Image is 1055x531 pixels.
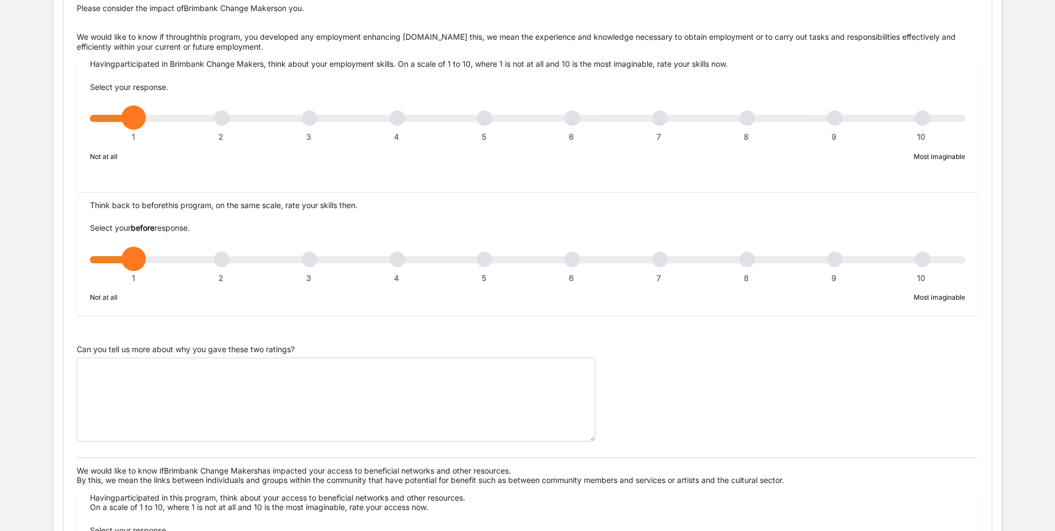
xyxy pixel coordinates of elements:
[569,273,574,283] span: 6
[90,223,190,233] label: Select your response.
[914,293,965,302] label: Most imaginable
[77,466,978,485] div: We would like to know if has impacted your access to beneficial networks and other resources. By ...
[90,82,168,92] label: Select your response.
[194,32,240,41] span: this program
[482,132,486,142] span: 5
[394,132,399,142] span: 4
[90,59,965,69] div: Having , think about your employment skills. On a scale of 1 to 10, where 1 is not at all and 10 ...
[184,3,278,13] span: Brimbank Change Makers
[219,132,223,142] span: 2
[132,273,135,283] span: 1
[90,293,118,302] label: Not at all
[832,273,836,283] span: 9
[917,132,925,142] span: 10
[77,344,295,354] label: Can you tell us more about why you gave these two ratings?
[482,273,486,283] span: 5
[90,200,965,210] div: Think back to before , on the same scale, rate your skills then.
[77,32,978,51] div: We would like to know if through , you developed any employment enhancing [DOMAIN_NAME] this, we ...
[90,493,965,512] div: Having , think about your access to beneficial networks and other resources. On a scale of 1 to 1...
[131,223,154,232] strong: before
[166,200,211,210] span: this program
[914,152,965,162] label: Most imaginable
[115,493,216,502] span: participated in this program
[306,273,311,283] span: 3
[569,132,574,142] span: 6
[90,152,118,162] label: Not at all
[832,132,836,142] span: 9
[115,59,264,68] span: participated in Brimbank Change Makers
[917,273,925,283] span: 10
[132,132,135,142] span: 1
[657,132,661,142] span: 7
[744,132,749,142] span: 8
[394,273,399,283] span: 4
[657,273,661,283] span: 7
[744,273,749,283] span: 8
[219,273,223,283] span: 2
[306,132,311,142] span: 3
[164,466,258,475] span: Brimbank Change Makers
